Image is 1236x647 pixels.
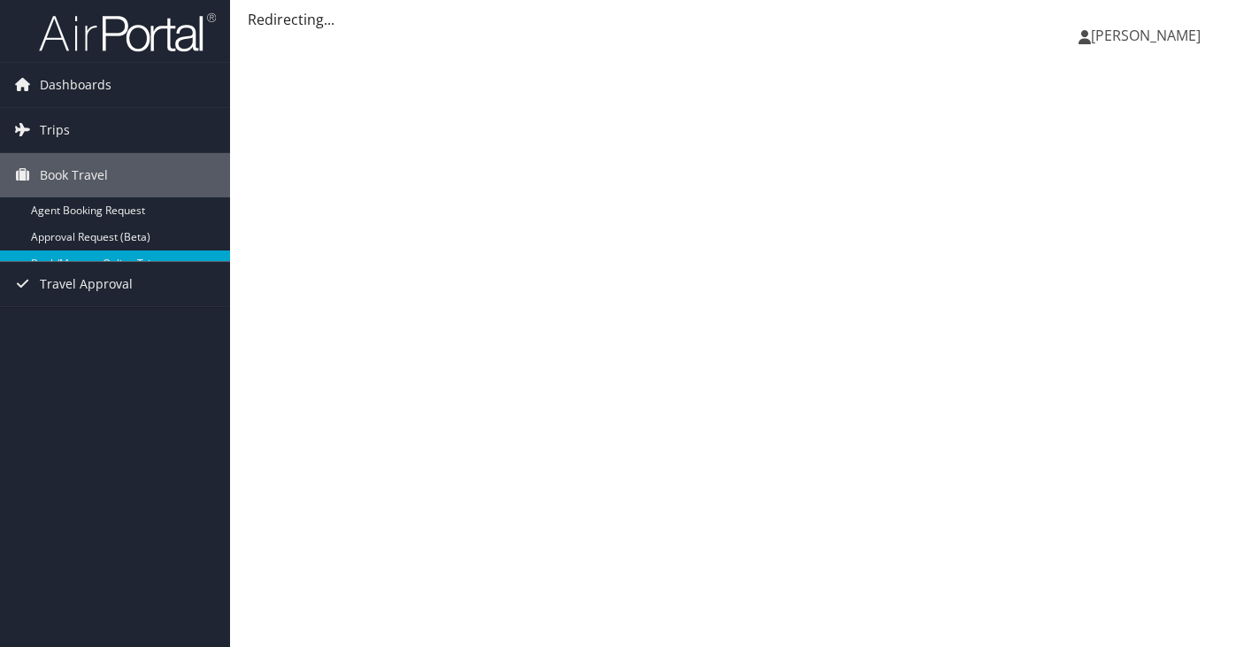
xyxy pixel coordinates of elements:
span: Travel Approval [40,262,133,306]
span: [PERSON_NAME] [1091,26,1201,45]
div: Redirecting... [248,9,1218,30]
span: Book Travel [40,153,108,197]
a: [PERSON_NAME] [1079,9,1218,62]
span: Dashboards [40,63,111,107]
span: Trips [40,108,70,152]
img: airportal-logo.png [39,12,216,53]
